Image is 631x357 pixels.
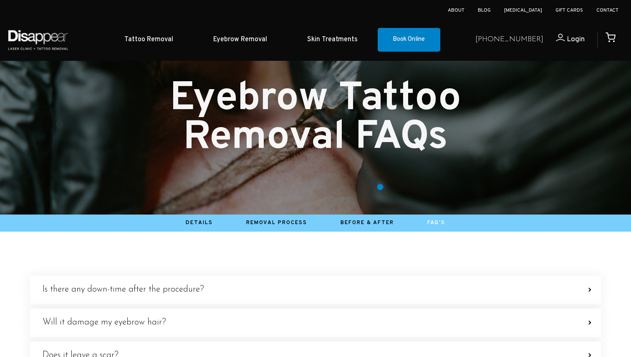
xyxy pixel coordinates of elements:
[246,220,307,226] a: Removal Process
[567,35,585,44] span: Login
[6,25,70,55] img: Disappear - Laser Clinic and Tattoo Removal Services in Sydney, Australia
[555,7,583,14] a: Gift Cards
[341,220,394,226] a: Before & After
[596,7,618,14] a: Contact
[543,34,585,46] a: Login
[475,34,543,46] a: [PHONE_NUMBER]
[186,220,213,226] a: Details
[478,7,491,14] a: Blog
[104,27,193,52] a: Tattoo Removal
[43,285,204,295] h4: Is there any down-time after the procedure?
[427,220,445,226] a: FAQ's
[448,7,464,14] a: About
[287,27,378,52] a: Skin Treatments
[504,7,542,14] a: [MEDICAL_DATA]
[378,28,440,52] a: Book Online
[193,27,287,52] a: Eyebrow Removal
[134,80,497,157] h1: Eyebrow Tattoo Removal FAQs
[43,317,166,328] h4: Will it damage my eyebrow hair?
